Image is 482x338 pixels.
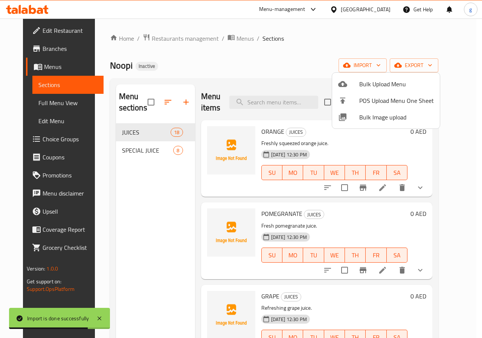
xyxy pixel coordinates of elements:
[359,96,434,105] span: POS Upload Menu One Sheet
[359,113,434,122] span: Bulk Image upload
[332,92,440,109] li: POS Upload Menu One Sheet
[359,80,434,89] span: Bulk Upload Menu
[332,76,440,92] li: Upload bulk menu
[27,314,89,323] div: Import is done successfully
